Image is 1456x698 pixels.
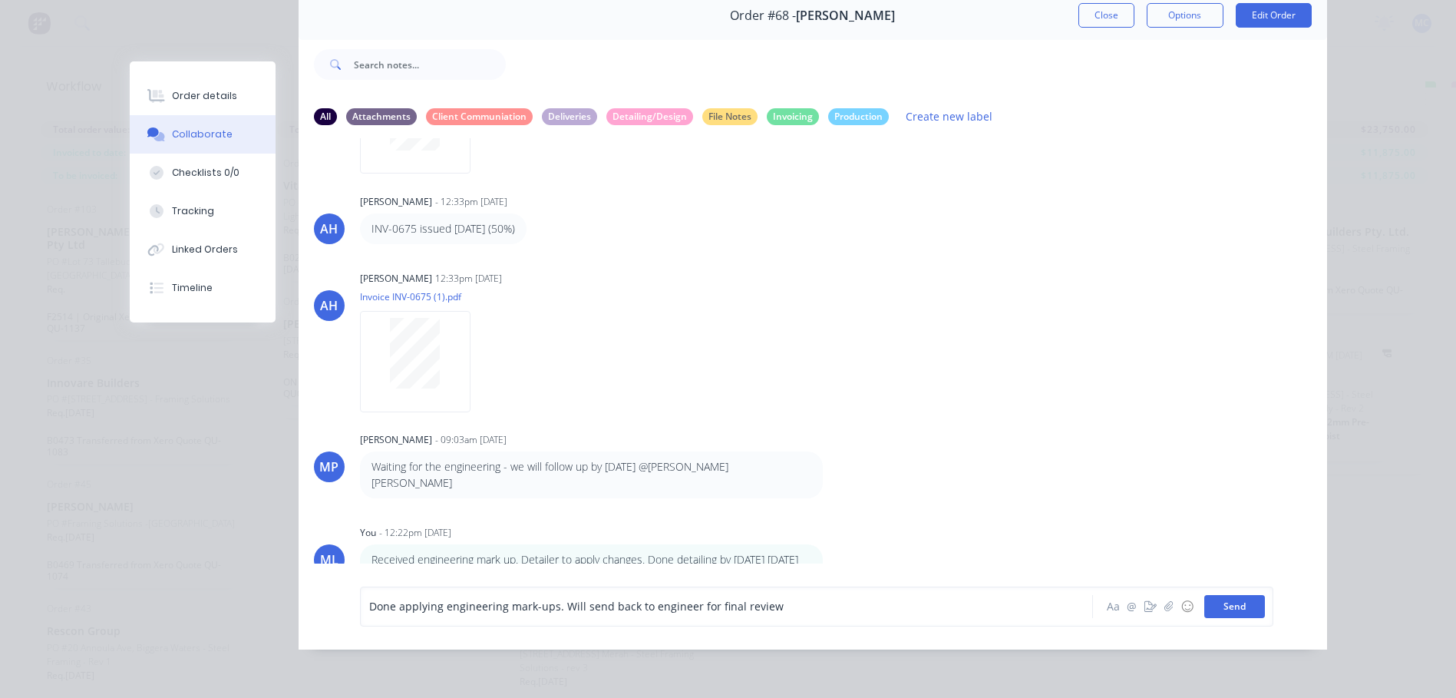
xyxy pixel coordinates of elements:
div: All [314,108,337,125]
div: [PERSON_NAME] [360,433,432,447]
div: You [360,526,376,540]
div: Attachments [346,108,417,125]
button: Checklists 0/0 [130,154,276,192]
button: Close [1078,3,1134,28]
div: - 09:03am [DATE] [435,433,507,447]
div: Linked Orders [172,243,238,256]
div: [PERSON_NAME] [360,272,432,286]
div: AH [320,296,338,315]
div: Deliveries [542,108,597,125]
div: - 12:22pm [DATE] [379,526,451,540]
div: Detailing/Design [606,108,693,125]
div: Tracking [172,204,214,218]
div: - 12:33pm [DATE] [435,195,507,209]
input: Search notes... [354,49,506,80]
div: Production [828,108,889,125]
span: Done applying engineering mark-ups. Will send back to engineer for final review [369,599,784,614]
button: Timeline [130,269,276,307]
button: Linked Orders [130,230,276,269]
button: Send [1204,595,1265,618]
span: Order #68 - [730,8,796,23]
div: Invoicing [767,108,819,125]
button: Collaborate [130,115,276,154]
span: [PERSON_NAME] [796,8,895,23]
button: Create new label [898,106,1001,127]
div: Checklists 0/0 [172,166,239,180]
button: Edit Order [1236,3,1312,28]
div: 12:33pm [DATE] [435,272,502,286]
p: INV-0675 issued [DATE] (50%) [371,221,515,237]
div: Timeline [172,281,213,295]
button: Tracking [130,192,276,230]
div: [PERSON_NAME] [360,195,432,209]
p: Waiting for the engineering - we will follow up by [DATE] @[PERSON_NAME] [PERSON_NAME] [371,459,811,491]
div: AH [320,220,338,238]
button: ☺ [1178,597,1197,616]
p: Received engineering mark up. Detailer to apply changes. Done detailing by [DATE] [DATE] morning [371,552,811,584]
div: Client Communiation [426,108,533,125]
button: Options [1147,3,1223,28]
div: Collaborate [172,127,233,141]
button: Aa [1104,597,1123,616]
button: @ [1123,597,1141,616]
div: MP [319,458,338,476]
p: Invoice INV-0675 (1).pdf [360,290,486,303]
div: ML [320,551,338,569]
div: Order details [172,89,237,103]
button: Order details [130,77,276,115]
div: File Notes [702,108,758,125]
